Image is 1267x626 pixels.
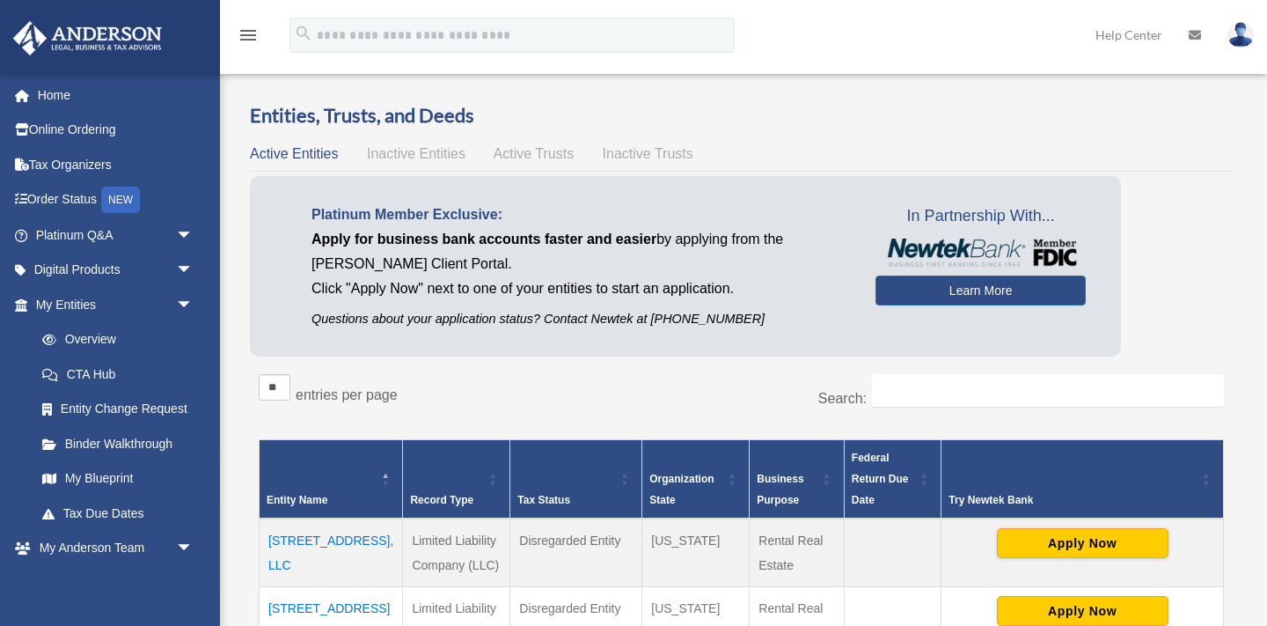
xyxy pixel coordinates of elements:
[997,596,1168,626] button: Apply Now
[757,473,803,506] span: Business Purpose
[884,239,1077,267] img: NewtekBankLogoSM.png
[176,287,211,323] span: arrow_drop_down
[260,439,403,519] th: Entity Name: Activate to invert sorting
[25,322,202,357] a: Overview
[12,77,220,113] a: Home
[12,531,220,566] a: My Anderson Teamarrow_drop_down
[1227,22,1254,48] img: User Pic
[25,461,211,497] a: My Blueprint
[12,253,220,288] a: Digital Productsarrow_drop_down
[12,113,220,148] a: Online Ordering
[311,227,849,276] p: by applying from the [PERSON_NAME] Client Portal.
[25,426,211,461] a: Binder Walkthrough
[12,565,220,600] a: My Documentsarrow_drop_down
[176,565,211,601] span: arrow_drop_down
[510,439,642,519] th: Tax Status: Activate to sort
[410,494,473,506] span: Record Type
[294,24,313,43] i: search
[101,187,140,213] div: NEW
[8,21,167,55] img: Anderson Advisors Platinum Portal
[176,217,211,254] span: arrow_drop_down
[941,439,1224,519] th: Try Newtek Bank : Activate to sort
[12,182,220,218] a: Order StatusNEW
[311,232,656,247] span: Apply for business bank accounts faster and easier
[750,519,845,587] td: Rental Real Estate
[25,392,211,427] a: Entity Change Request
[403,519,510,587] td: Limited Liability Company (LLC)
[510,519,642,587] td: Disregarded Entity
[25,496,211,531] a: Tax Due Dates
[12,287,211,322] a: My Entitiesarrow_drop_down
[238,25,259,46] i: menu
[948,490,1197,511] div: Try Newtek Bank
[603,146,693,161] span: Inactive Trusts
[367,146,465,161] span: Inactive Entities
[176,253,211,289] span: arrow_drop_down
[311,308,849,330] p: Questions about your application status? Contact Newtek at [PHONE_NUMBER]
[311,203,849,227] p: Platinum Member Exclusive:
[250,102,1233,129] h3: Entities, Trusts, and Deeds
[176,531,211,567] span: arrow_drop_down
[12,217,220,253] a: Platinum Q&Aarrow_drop_down
[260,519,403,587] td: [STREET_ADDRESS], LLC
[844,439,941,519] th: Federal Return Due Date: Activate to sort
[875,203,1086,231] span: In Partnership With...
[875,276,1086,306] a: Learn More
[642,519,750,587] td: [US_STATE]
[267,494,327,506] span: Entity Name
[642,439,750,519] th: Organization State: Activate to sort
[649,473,714,506] span: Organization State
[818,391,867,406] label: Search:
[852,452,909,506] span: Federal Return Due Date
[296,387,398,402] label: entries per page
[250,146,338,161] span: Active Entities
[25,357,211,392] a: CTA Hub
[494,146,575,161] span: Active Trusts
[517,494,570,506] span: Tax Status
[238,31,259,46] a: menu
[12,147,220,182] a: Tax Organizers
[311,276,849,301] p: Click "Apply Now" next to one of your entities to start an application.
[403,439,510,519] th: Record Type: Activate to sort
[750,439,845,519] th: Business Purpose: Activate to sort
[997,528,1168,558] button: Apply Now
